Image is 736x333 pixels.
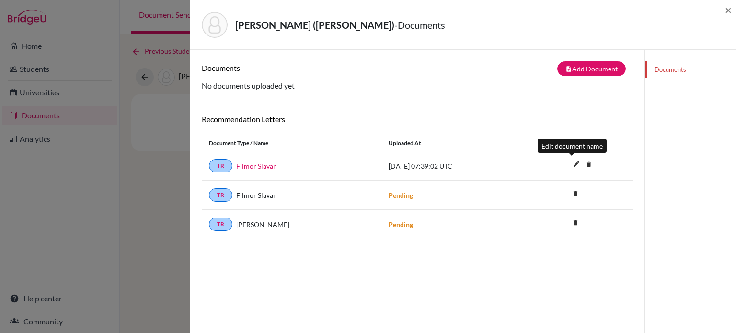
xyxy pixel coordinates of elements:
[725,4,732,16] button: Close
[209,159,232,172] a: TR
[725,3,732,17] span: ×
[582,159,596,172] a: delete
[236,190,277,200] span: Filmor Slavan
[202,63,417,72] h6: Documents
[568,186,583,201] i: delete
[235,19,394,31] strong: [PERSON_NAME] ([PERSON_NAME])
[557,61,626,76] button: note_addAdd Document
[381,139,525,148] div: Uploaded at
[565,66,572,72] i: note_add
[645,61,736,78] a: Documents
[209,188,232,202] a: TR
[582,157,596,172] i: delete
[236,219,289,230] span: [PERSON_NAME]
[209,218,232,231] a: TR
[568,158,585,172] button: edit
[389,220,413,229] strong: Pending
[202,61,633,92] div: No documents uploaded yet
[569,156,584,172] i: edit
[202,139,381,148] div: Document Type / Name
[568,188,583,201] a: delete
[538,139,607,153] div: Edit document name
[394,19,445,31] span: - Documents
[389,191,413,199] strong: Pending
[389,162,452,170] span: [DATE] 07:39:02 UTC
[568,216,583,230] i: delete
[568,217,583,230] a: delete
[202,115,633,124] h6: Recommendation Letters
[236,161,277,171] a: Filmor Slavan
